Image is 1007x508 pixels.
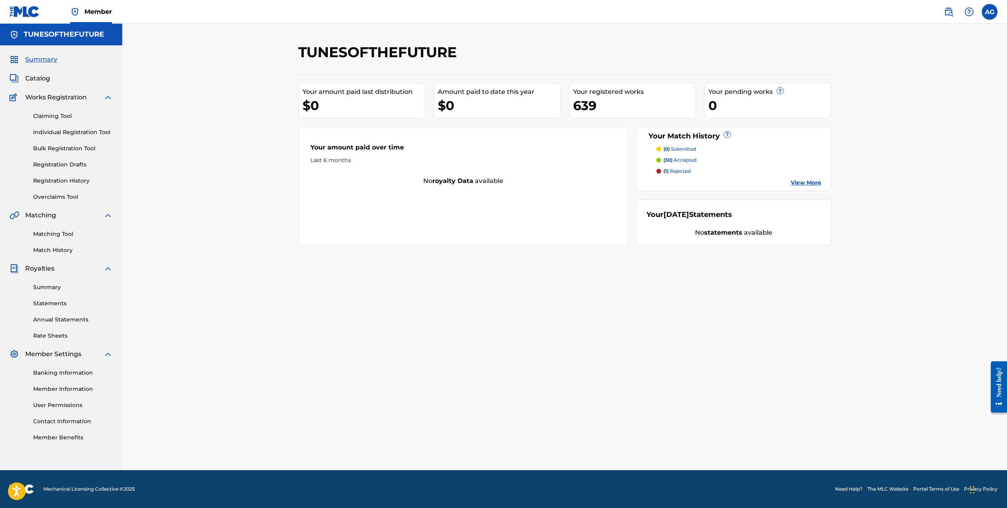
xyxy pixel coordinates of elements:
div: Your amount paid over time [310,143,617,156]
span: Royalties [25,264,54,273]
img: expand [103,211,113,220]
img: help [964,7,974,17]
iframe: Chat Widget [968,470,1007,508]
span: ? [724,131,730,138]
span: Member Settings [25,349,81,359]
a: Privacy Policy [964,486,998,493]
a: Member Benefits [33,433,113,442]
h5: TUNESOFTHEFUTURE [24,30,104,39]
img: Royalties [9,264,19,273]
h2: TUNESOFTHEFUTURE [298,43,461,61]
a: Registration Drafts [33,161,113,169]
a: (30) accepted [656,157,821,164]
div: Help [961,4,977,20]
a: (1) rejected [656,168,821,175]
a: Bulk Registration Tool [33,144,113,153]
a: Contact Information [33,417,113,426]
a: Annual Statements [33,316,113,324]
p: accepted [663,157,697,164]
img: MLC Logo [9,6,40,17]
div: Your amount paid last distribution [303,87,425,97]
a: Public Search [941,4,957,20]
div: No available [646,228,821,237]
div: User Menu [982,4,998,20]
iframe: Resource Center [985,355,1007,419]
a: CatalogCatalog [9,74,50,83]
div: Your Match History [646,131,821,142]
p: rejected [663,168,691,175]
span: Matching [25,211,56,220]
a: User Permissions [33,401,113,409]
span: Works Registration [25,93,87,102]
a: Claiming Tool [33,112,113,120]
img: Accounts [9,30,19,39]
a: Individual Registration Tool [33,128,113,136]
span: (0) [663,146,670,152]
div: Your pending works [708,87,831,97]
img: Matching [9,211,19,220]
img: Catalog [9,74,19,83]
img: logo [9,484,34,494]
span: (1) [663,168,669,174]
p: submitted [663,146,696,153]
a: SummarySummary [9,55,57,64]
img: Top Rightsholder [70,7,80,17]
a: Banking Information [33,369,113,377]
div: Drag [970,478,975,502]
a: Registration History [33,177,113,185]
div: $0 [303,97,425,114]
img: expand [103,349,113,359]
span: ? [777,88,783,94]
span: Mechanical Licensing Collective © 2025 [43,486,135,493]
img: expand [103,93,113,102]
div: Your registered works [573,87,696,97]
a: Summary [33,283,113,291]
a: Match History [33,246,113,254]
div: Your Statements [646,209,732,220]
a: Overclaims Tool [33,193,113,201]
img: Works Registration [9,93,20,102]
a: Need Help? [835,486,863,493]
div: No available [299,176,628,186]
img: expand [103,264,113,273]
a: Statements [33,299,113,308]
span: [DATE] [663,210,689,219]
strong: statements [704,229,742,236]
span: (30) [663,157,673,163]
a: Portal Terms of Use [913,486,959,493]
strong: royalty data [432,177,473,185]
a: Rate Sheets [33,332,113,340]
a: The MLC Website [867,486,908,493]
div: Last 6 months [310,156,617,164]
span: Catalog [25,74,50,83]
div: Amount paid to date this year [438,87,560,97]
img: search [944,7,953,17]
div: $0 [438,97,560,114]
a: (0) submitted [656,146,821,153]
a: View More [791,179,821,187]
div: 639 [573,97,696,114]
img: Member Settings [9,349,19,359]
span: Summary [25,55,57,64]
div: 0 [708,97,831,114]
img: Summary [9,55,19,64]
span: Member [84,7,112,16]
a: Member Information [33,385,113,393]
a: Matching Tool [33,230,113,238]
